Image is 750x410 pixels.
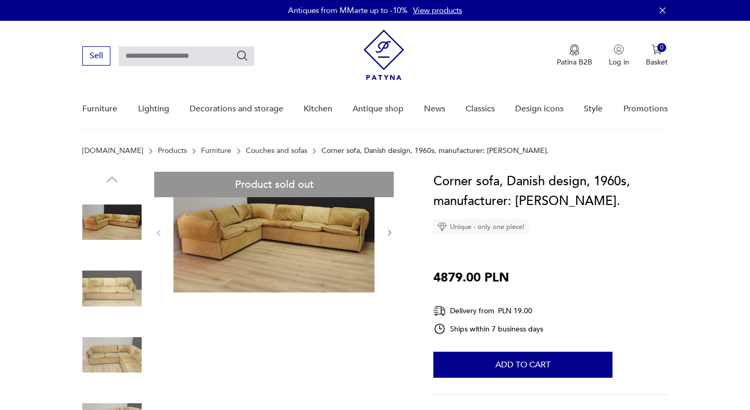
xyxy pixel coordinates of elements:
font: Furniture [201,146,231,156]
font: Lighting [138,103,169,114]
a: Couches and sofas [246,147,307,155]
a: Kitchen [304,89,332,129]
font: Basket [646,57,668,67]
font: Delivery from [450,306,494,316]
img: Product photo Corner sofa, Danish design, 1960s, manufacturer: Niels Eilersen. [82,259,142,318]
button: Add to cart [433,352,612,378]
button: 0Basket [646,44,668,67]
font: Kitchen [304,103,332,114]
a: Antique shop [353,89,404,129]
font: Ships within 7 business days [450,324,543,334]
font: Corner sofa, Danish design, 1960s, manufacturer: [PERSON_NAME]. [321,146,549,156]
font: Unique - only one piece! [450,222,524,232]
a: [DOMAIN_NAME] [82,147,143,155]
a: Products [158,147,187,155]
font: Corner sofa, Danish design, 1960s, manufacturer: [PERSON_NAME]. [433,173,630,210]
a: Promotions [623,89,668,129]
button: Log in [609,44,629,67]
font: Add to cart [495,359,551,370]
font: 4879.00 PLN [433,269,509,286]
a: Design icons [515,89,564,129]
font: Patina B2B [557,57,592,67]
font: Log in [609,57,629,67]
font: 0 [660,43,664,52]
font: Products [158,146,187,156]
img: Product photo Corner sofa, Danish design, 1960s, manufacturer: Niels Eilersen. [82,193,142,252]
a: Medal iconPatina B2B [557,44,592,67]
img: Product photo Corner sofa, Danish design, 1960s, manufacturer: Niels Eilersen. [173,172,374,292]
font: Promotions [623,103,668,114]
button: Search [236,49,248,62]
font: Style [584,103,603,114]
a: Furniture [82,89,117,129]
font: Couches and sofas [246,146,307,156]
button: Sell [82,46,110,66]
font: Decorations and storage [190,103,283,114]
a: News [424,89,445,129]
a: View products [413,5,462,16]
font: News [424,103,445,114]
font: Sell [90,50,103,61]
img: User icon [614,44,624,55]
img: Patina - vintage furniture and decorations store [364,30,404,80]
button: Patina B2B [557,44,592,67]
font: Product sold out [235,177,314,191]
img: Diamond icon [438,222,447,232]
img: Delivery icon [433,304,446,317]
a: Lighting [138,89,169,129]
font: Furniture [82,103,117,114]
a: Furniture [201,147,231,155]
font: Antique shop [353,103,404,114]
img: Product photo Corner sofa, Danish design, 1960s, manufacturer: Niels Eilersen. [82,325,142,385]
img: Cart icon [652,44,662,55]
font: [DOMAIN_NAME] [82,146,143,156]
font: PLN 19.00 [498,306,532,316]
font: Classics [466,103,495,114]
a: Style [584,89,603,129]
font: Design icons [515,103,564,114]
a: Decorations and storage [190,89,283,129]
font: Antiques from MMarte up to -10% [288,5,408,16]
img: Medal icon [569,44,580,56]
a: Classics [466,89,495,129]
a: Sell [82,53,110,60]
